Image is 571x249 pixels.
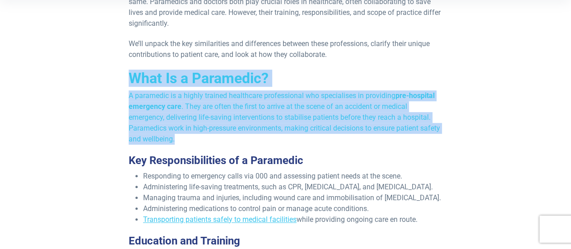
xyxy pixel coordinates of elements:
h2: What Is a Paramedic? [129,70,442,87]
li: Responding to emergency calls via 000 and assessing patient needs at the scene. [143,171,442,182]
p: A paramedic is a highly trained healthcare professional who specialises in providing . They are o... [129,90,442,145]
li: while providing ongoing care en route. [143,214,442,225]
p: We’ll unpack the key similarities and differences between these professions, clarify their unique... [129,38,442,60]
h3: Key Responsibilities of a Paramedic [129,154,442,167]
li: Managing trauma and injuries, including wound care and immobilisation of [MEDICAL_DATA]. [143,193,442,203]
a: Transporting patients safely to medical facilities [143,215,297,224]
h3: Education and Training [129,235,442,248]
li: Administering medications to control pain or manage acute conditions. [143,203,442,214]
li: Administering life-saving treatments, such as CPR, [MEDICAL_DATA], and [MEDICAL_DATA]. [143,182,442,193]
